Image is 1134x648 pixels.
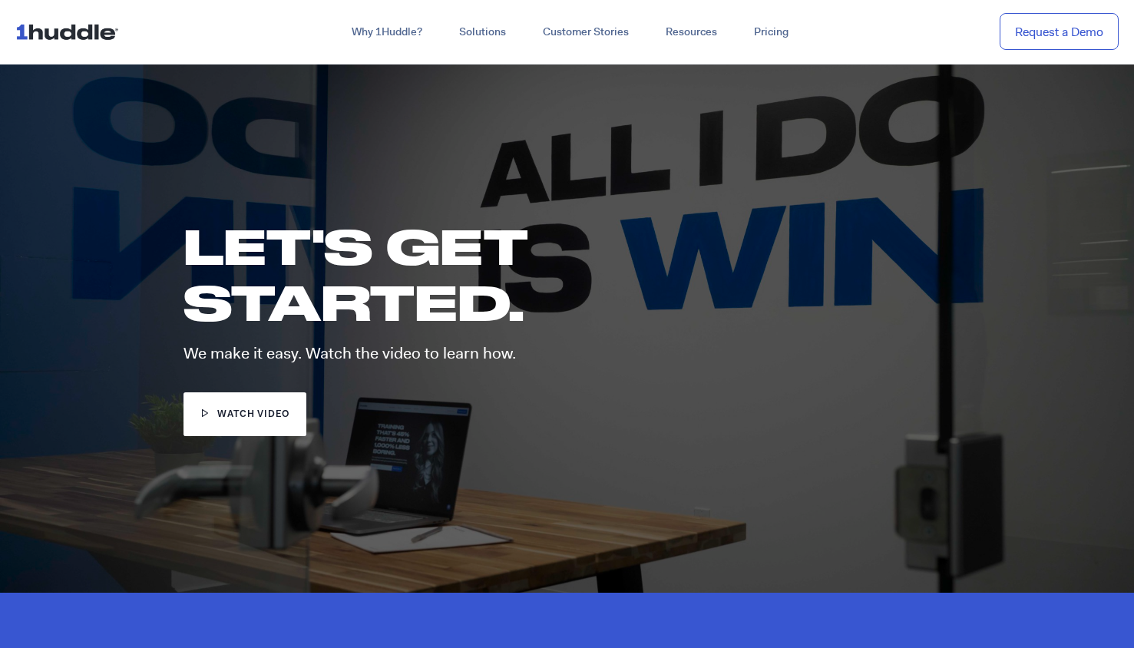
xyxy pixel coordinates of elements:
[647,18,736,46] a: Resources
[333,18,441,46] a: Why 1Huddle?
[15,17,125,46] img: ...
[183,392,307,436] a: watch video
[183,345,712,362] p: We make it easy. Watch the video to learn how.
[524,18,647,46] a: Customer Stories
[441,18,524,46] a: Solutions
[183,218,689,330] h1: LET'S GET STARTED.
[1000,13,1119,51] a: Request a Demo
[217,408,289,422] span: watch video
[736,18,807,46] a: Pricing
